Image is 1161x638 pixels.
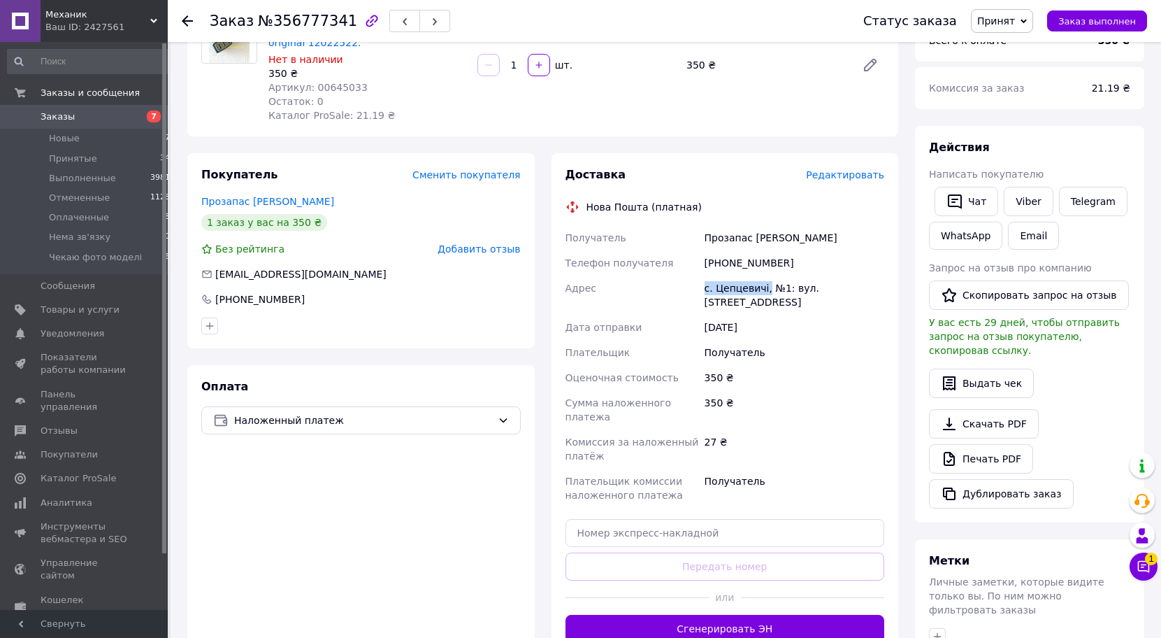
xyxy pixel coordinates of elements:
[929,83,1025,94] span: Комиссия за заказ
[929,317,1120,356] span: У вас есть 29 дней, чтобы отправить запрос на отзыв покупателю, скопировав ссылку.
[929,169,1044,180] span: Написать покупателю
[41,557,129,582] span: Управление сайтом
[165,211,170,224] span: 8
[702,390,887,430] div: 350 ₴
[165,132,170,145] span: 7
[565,322,642,333] span: Дата отправки
[150,172,170,185] span: 3981
[215,269,387,280] span: [EMAIL_ADDRESS][DOMAIN_NAME]
[709,590,741,604] span: или
[41,280,95,292] span: Сообщения
[268,96,324,107] span: Остаток: 0
[41,472,116,485] span: Каталог ProSale
[201,380,248,393] span: Оплата
[1008,222,1059,250] button: Email
[1004,187,1053,216] a: Viber
[551,58,574,72] div: шт.
[702,430,887,469] div: 27 ₴
[268,66,466,80] div: 350 ₴
[702,276,887,315] div: с. Цепцевичі, №1: вул. [STREET_ADDRESS]
[929,576,1104,616] span: Личные заметки, которые видите только вы. По ним можно фильтровать заказы
[41,448,98,461] span: Покупатели
[565,372,679,383] span: Оценочная стоимость
[160,153,170,165] span: 34
[935,187,998,216] button: Чат
[412,169,520,180] span: Сменить покупателя
[165,251,170,264] span: 6
[565,347,630,358] span: Плательщик
[49,251,142,264] span: Чекаю фото моделі
[41,351,129,376] span: Показатели работы компании
[565,232,626,243] span: Получатель
[565,397,671,423] span: Сумма наложенного платежа
[49,153,97,165] span: Принятые
[210,13,254,29] span: Заказ
[702,315,887,340] div: [DATE]
[49,231,110,243] span: Нема зв'язку
[268,110,395,121] span: Каталог ProSale: 21.19 ₴
[565,283,596,294] span: Адрес
[201,214,327,231] div: 1 заказ у вас на 350 ₴
[583,200,705,214] div: Нова Пошта (платная)
[215,243,284,255] span: Без рейтинга
[41,594,129,619] span: Кошелек компании
[929,369,1034,398] button: Выдать чек
[45,21,168,34] div: Ваш ID: 2427561
[977,15,1015,27] span: Принят
[929,479,1074,509] button: Дублировать заказ
[41,520,129,546] span: Инструменты вебмастера и SEO
[929,444,1033,474] a: Печать PDF
[41,497,92,509] span: Аналитика
[1130,553,1158,581] button: Чат с покупателем1
[929,409,1039,439] a: Скачать PDF
[41,327,104,340] span: Уведомления
[1092,83,1130,94] span: 21.19 ₴
[863,14,957,28] div: Статус заказа
[41,304,120,316] span: Товары и услуги
[49,172,116,185] span: Выполненные
[1059,187,1127,216] a: Telegram
[929,262,1092,274] span: Запрос на отзыв про компанию
[268,54,343,65] span: Нет в наличии
[565,519,885,547] input: Номер экспресс-накладной
[438,243,520,255] span: Добавить отзыв
[150,192,170,204] span: 1128
[929,281,1129,310] button: Скопировать запрос на отзыв
[165,231,170,243] span: 0
[702,365,887,390] div: 350 ₴
[268,9,456,48] a: Сетевой кабель для посудомоечной машины Siemens Bosch 00645033 original 12022522.
[49,211,109,224] span: Оплаченные
[565,257,674,269] span: Телефон получателя
[702,250,887,276] div: [PHONE_NUMBER]
[182,14,193,28] div: Вернуться назад
[929,35,1007,46] span: Всего к оплате
[49,132,80,145] span: Новые
[565,476,683,501] span: Плательщик комиссии наложенного платежа
[681,55,851,75] div: 350 ₴
[1047,10,1147,31] button: Заказ выполнен
[702,469,887,508] div: Получатель
[45,8,150,21] span: Механик
[268,82,368,93] span: Артикул: 00645033
[41,87,140,99] span: Заказы и сообщения
[41,111,75,123] span: Заказы
[856,51,884,79] a: Редактировать
[41,388,129,413] span: Панель управления
[565,437,699,462] span: Комиссия за наложенный платёж
[1145,549,1158,562] span: 1
[702,340,887,365] div: Получатель
[258,13,357,29] span: №356777341
[49,192,110,204] span: Отмененные
[41,425,78,437] span: Отзывы
[1098,35,1130,46] b: 350 ₴
[1058,16,1136,27] span: Заказ выполнен
[7,49,171,74] input: Поиск
[147,111,161,122] span: 7
[929,222,1002,250] a: WhatsApp
[702,225,887,250] div: Прозапас [PERSON_NAME]
[201,168,277,181] span: Покупатель
[214,292,306,306] div: [PHONE_NUMBER]
[806,169,884,180] span: Редактировать
[234,413,492,428] span: Наложенный платеж
[565,168,626,181] span: Доставка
